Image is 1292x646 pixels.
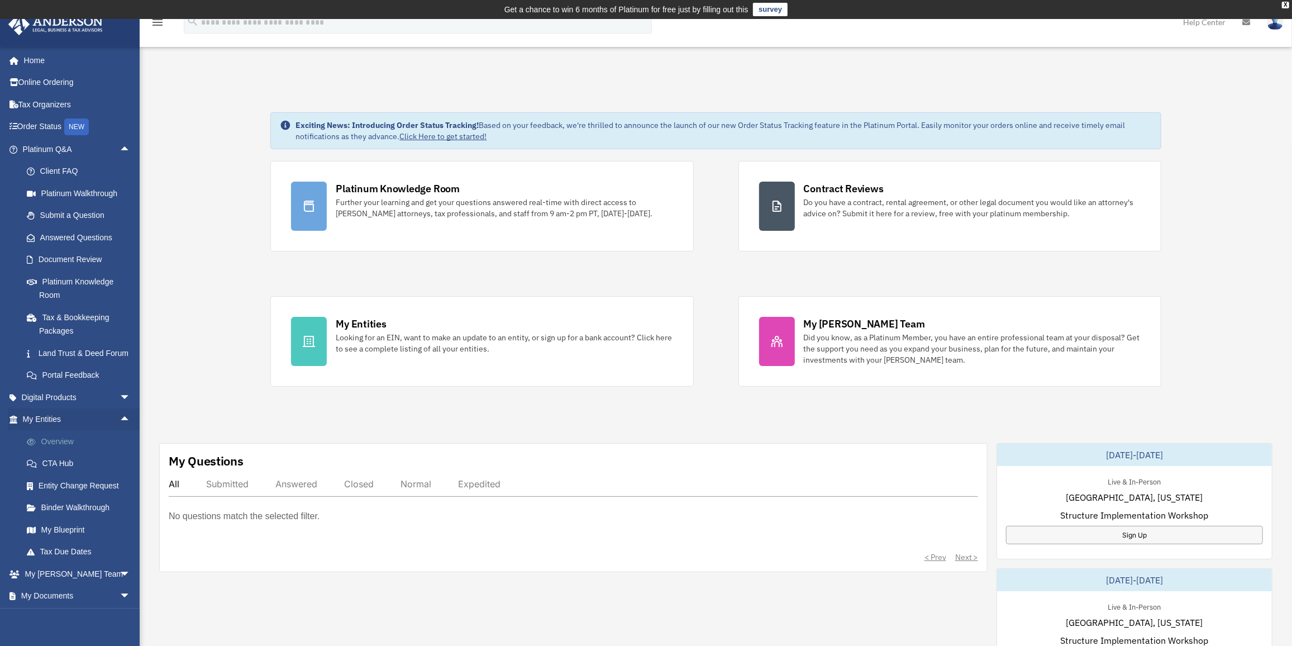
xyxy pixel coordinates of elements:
[206,478,249,490] div: Submitted
[458,478,500,490] div: Expedited
[344,478,374,490] div: Closed
[8,138,147,160] a: Platinum Q&Aarrow_drop_up
[1006,526,1263,544] a: Sign Up
[753,3,788,16] a: survey
[336,197,673,219] div: Further your learning and get your questions answered real-time with direct access to [PERSON_NAM...
[169,509,320,524] p: No questions match the selected filter.
[120,563,142,586] span: arrow_drop_down
[804,317,925,331] div: My [PERSON_NAME] Team
[16,453,147,475] a: CTA Hub
[64,118,89,135] div: NEW
[738,296,1161,387] a: My [PERSON_NAME] Team Did you know, as a Platinum Member, you have an entire professional team at...
[8,72,147,94] a: Online Ordering
[151,16,164,29] i: menu
[16,270,147,306] a: Platinum Knowledge Room
[8,386,147,408] a: Digital Productsarrow_drop_down
[738,161,1161,251] a: Contract Reviews Do you have a contract, rental agreement, or other legal document you would like...
[8,93,147,116] a: Tax Organizers
[804,197,1141,219] div: Do you have a contract, rental agreement, or other legal document you would like an attorney's ad...
[270,296,693,387] a: My Entities Looking for an EIN, want to make an update to an entity, or sign up for a bank accoun...
[16,519,147,541] a: My Blueprint
[1060,509,1208,522] span: Structure Implementation Workshop
[16,474,147,497] a: Entity Change Request
[1066,491,1203,504] span: [GEOGRAPHIC_DATA], [US_STATE]
[120,408,142,431] span: arrow_drop_up
[151,20,164,29] a: menu
[8,607,147,629] a: Online Learningarrow_drop_down
[16,160,147,183] a: Client FAQ
[16,430,147,453] a: Overview
[270,161,693,251] a: Platinum Knowledge Room Further your learning and get your questions answered real-time with dire...
[16,306,147,342] a: Tax & Bookkeeping Packages
[120,386,142,409] span: arrow_drop_down
[804,182,884,196] div: Contract Reviews
[8,408,147,431] a: My Entitiesarrow_drop_up
[804,332,1141,365] div: Did you know, as a Platinum Member, you have an entire professional team at your disposal? Get th...
[16,541,147,563] a: Tax Due Dates
[504,3,748,16] div: Get a chance to win 6 months of Platinum for free just by filling out this
[8,585,147,607] a: My Documentsarrow_drop_down
[169,478,179,490] div: All
[275,478,317,490] div: Answered
[997,444,1272,466] div: [DATE]-[DATE]
[16,182,147,205] a: Platinum Walkthrough
[120,138,142,161] span: arrow_drop_up
[1099,475,1170,487] div: Live & In-Person
[16,364,147,387] a: Portal Feedback
[16,497,147,519] a: Binder Walkthrough
[1267,14,1284,30] img: User Pic
[1099,600,1170,612] div: Live & In-Person
[16,342,147,364] a: Land Trust & Deed Forum
[120,585,142,608] span: arrow_drop_down
[187,15,199,27] i: search
[336,317,386,331] div: My Entities
[169,453,244,469] div: My Questions
[336,332,673,354] div: Looking for an EIN, want to make an update to an entity, or sign up for a bank account? Click her...
[16,205,147,227] a: Submit a Question
[336,182,460,196] div: Platinum Knowledge Room
[5,13,106,35] img: Anderson Advisors Platinum Portal
[997,569,1272,591] div: [DATE]-[DATE]
[8,116,147,139] a: Order StatusNEW
[120,607,142,630] span: arrow_drop_down
[401,478,431,490] div: Normal
[295,120,479,130] strong: Exciting News: Introducing Order Status Tracking!
[8,563,147,585] a: My [PERSON_NAME] Teamarrow_drop_down
[16,249,147,271] a: Document Review
[1066,616,1203,629] span: [GEOGRAPHIC_DATA], [US_STATE]
[8,49,142,72] a: Home
[295,120,1151,142] div: Based on your feedback, we're thrilled to announce the launch of our new Order Status Tracking fe...
[1282,2,1289,8] div: close
[16,226,147,249] a: Answered Questions
[399,131,487,141] a: Click Here to get started!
